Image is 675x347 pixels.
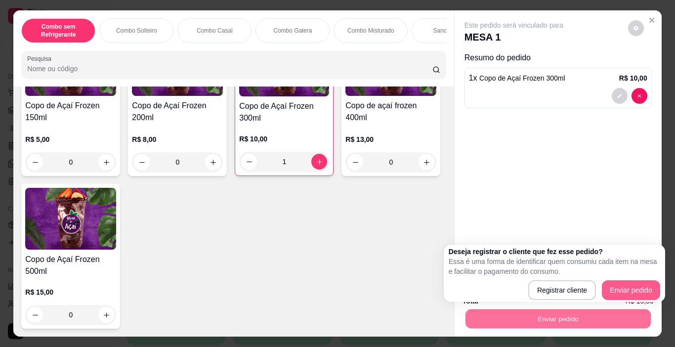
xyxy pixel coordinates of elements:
[464,20,563,30] p: Este pedido será vinculado para
[347,27,394,35] p: Combo Misturado
[449,247,660,257] h2: Deseja registrar o cliente que fez esse pedido?
[619,73,647,83] p: R$ 10,00
[433,27,464,35] p: Sanduíches
[132,134,223,144] p: R$ 8,00
[464,30,563,44] p: MESA 1
[98,154,114,170] button: increase-product-quantity
[449,257,660,276] p: Essa é uma forma de identificar quem consumiu cada item na mesa e facilitar o pagamento do consumo.
[628,20,644,36] button: decrease-product-quantity
[644,12,660,28] button: Close
[464,52,652,64] p: Resumo do pedido
[632,88,647,104] button: decrease-product-quantity
[345,100,436,124] h4: Copo de açaí frozen 400ml
[27,64,432,74] input: Pesquisa
[132,100,223,124] h4: Copo de Açaí Frozen 200ml
[463,297,478,305] strong: Total
[116,27,157,35] p: Combo Solteiro
[25,254,116,277] h4: Copo de Açaí Frozen 500ml
[602,280,660,300] button: Enviar pedido
[25,100,116,124] h4: Copo de Açaí Frozen 150ml
[239,134,329,144] p: R$ 10,00
[465,309,650,329] button: Enviar pedido
[528,280,596,300] button: Registrar cliente
[273,27,312,35] p: Combo Galera
[25,188,116,250] img: product-image
[469,72,565,84] p: 1 x
[25,134,116,144] p: R$ 5,00
[27,154,43,170] button: decrease-product-quantity
[479,74,565,82] span: Copo de Açaí Frozen 300ml
[345,134,436,144] p: R$ 13,00
[25,287,116,297] p: R$ 15,00
[197,27,233,35] p: Combo Casal
[27,54,55,63] label: Pesquisa
[30,23,87,39] p: Combo sem Refrigerante
[239,100,329,124] h4: Copo de Açaí Frozen 300ml
[612,88,628,104] button: decrease-product-quantity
